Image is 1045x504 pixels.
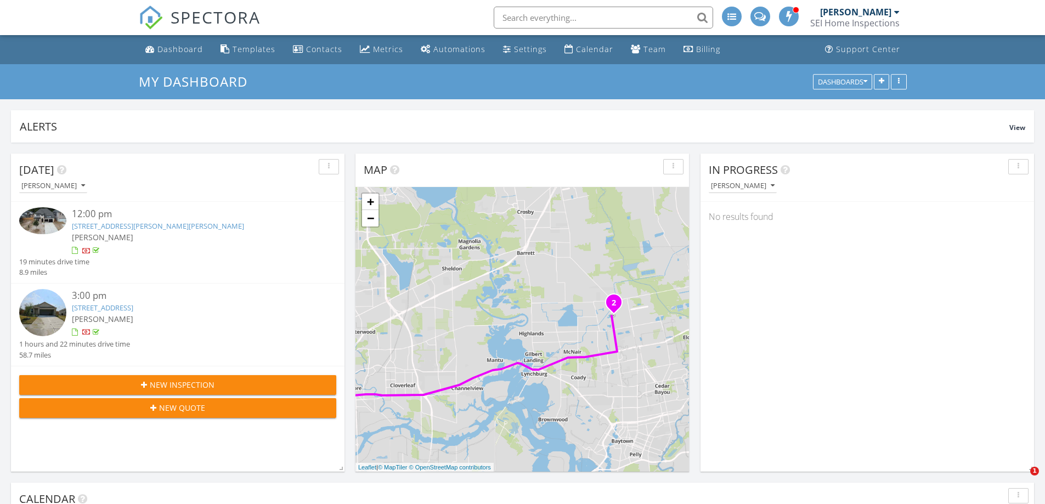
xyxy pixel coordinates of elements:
div: Automations [433,44,485,54]
div: Templates [233,44,275,54]
div: Team [643,44,666,54]
i: 2 [612,299,616,307]
span: [PERSON_NAME] [72,314,133,324]
span: Map [364,162,387,177]
button: New Quote [19,398,336,418]
div: Contacts [306,44,342,54]
div: Settings [514,44,547,54]
button: New Inspection [19,375,336,395]
div: 58.7 miles [19,350,130,360]
div: [PERSON_NAME] [711,182,775,190]
a: [STREET_ADDRESS][PERSON_NAME][PERSON_NAME] [72,221,244,231]
div: 3:00 pm [72,289,310,303]
a: Metrics [355,39,408,60]
a: Contacts [289,39,347,60]
a: [STREET_ADDRESS] [72,303,133,313]
div: Dashboard [157,44,203,54]
div: 12:00 pm [72,207,310,221]
div: Dashboards [818,78,867,86]
span: In Progress [709,162,778,177]
img: The Best Home Inspection Software - Spectora [139,5,163,30]
a: Leaflet [358,464,376,471]
a: Settings [499,39,551,60]
a: Automations (Basic) [416,39,490,60]
input: Search everything... [494,7,713,29]
div: 1 hours and 22 minutes drive time [19,339,130,349]
div: Billing [696,44,720,54]
span: SPECTORA [171,5,261,29]
div: | [355,463,494,472]
span: New Inspection [150,379,214,390]
div: [PERSON_NAME] [820,7,891,18]
a: Templates [216,39,280,60]
button: Dashboards [813,74,872,89]
a: Team [626,39,670,60]
div: SEI Home Inspections [810,18,900,29]
a: Billing [679,39,725,60]
div: 19 minutes drive time [19,257,89,267]
a: Support Center [821,39,905,60]
div: Support Center [836,44,900,54]
span: New Quote [159,402,205,414]
div: Alerts [20,119,1009,134]
div: Calendar [576,44,613,54]
a: 3:00 pm [STREET_ADDRESS] [PERSON_NAME] 1 hours and 22 minutes drive time 58.7 miles [19,289,336,360]
img: 9268139%2Fcover_photos%2FMyY0ZlB3Li6Zh9bqDz8L%2Fsmall.jpeg [19,207,66,234]
div: No results found [701,202,1034,231]
div: 8.9 miles [19,267,89,278]
a: Zoom out [362,210,379,226]
button: [PERSON_NAME] [709,179,777,194]
a: Calendar [560,39,618,60]
a: Zoom in [362,194,379,210]
a: © MapTiler [378,464,408,471]
img: 9194063%2Freports%2F3f277a3f-8c80-473e-b05c-56aaac1fa760%2Fcover_photos%2FSzo0eFVM58PvZplC1pVF%2F... [19,289,66,336]
iframe: Intercom live chat [1008,467,1034,493]
a: SPECTORA [139,15,261,38]
a: My Dashboard [139,72,257,90]
div: [PERSON_NAME] [21,182,85,190]
a: Dashboard [141,39,207,60]
span: [PERSON_NAME] [72,232,133,242]
div: Metrics [373,44,403,54]
a: © OpenStreetMap contributors [409,464,491,471]
span: [DATE] [19,162,54,177]
span: View [1009,123,1025,132]
span: 1 [1030,467,1039,475]
div: 9215 Coral Trout Wy , Baytown, TX 77521 [614,302,620,309]
button: [PERSON_NAME] [19,179,87,194]
a: 12:00 pm [STREET_ADDRESS][PERSON_NAME][PERSON_NAME] [PERSON_NAME] 19 minutes drive time 8.9 miles [19,207,336,278]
